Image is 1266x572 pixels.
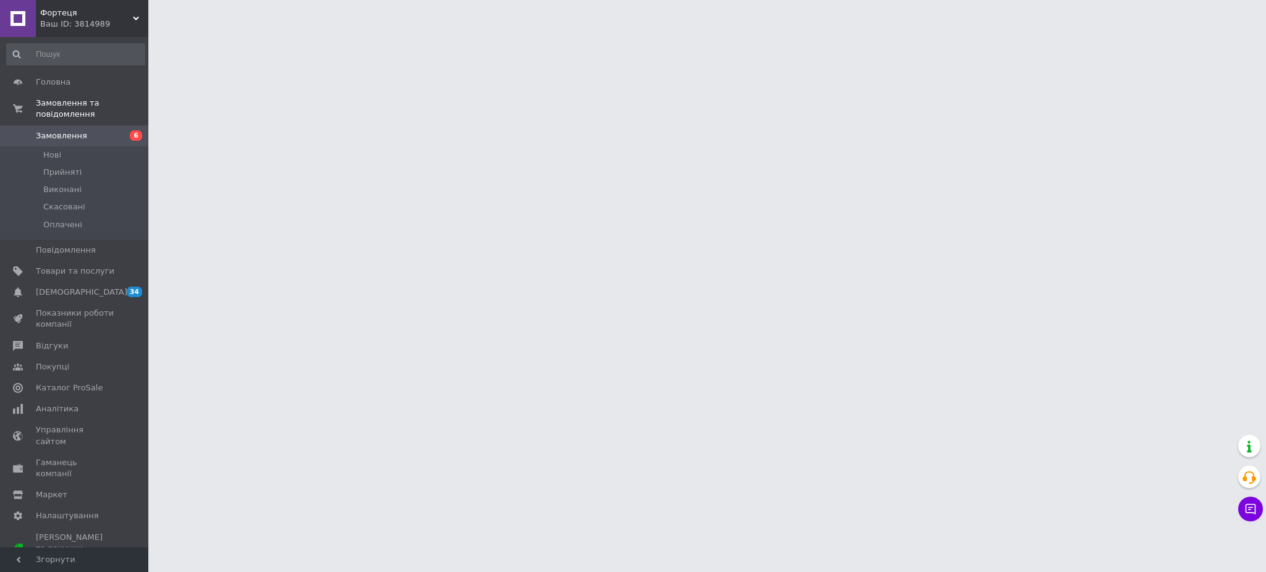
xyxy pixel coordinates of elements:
[36,403,79,414] span: Аналітика
[36,266,114,277] span: Товари та послуги
[43,149,61,161] span: Нові
[43,184,82,195] span: Виконані
[43,219,82,230] span: Оплачені
[36,361,69,372] span: Покупці
[36,489,67,500] span: Маркет
[36,382,103,393] span: Каталог ProSale
[40,19,148,30] div: Ваш ID: 3814989
[36,245,96,256] span: Повідомлення
[6,43,145,65] input: Пошук
[1238,497,1263,521] button: Чат з покупцем
[36,457,114,479] span: Гаманець компанії
[36,287,127,298] span: [DEMOGRAPHIC_DATA]
[36,77,70,88] span: Головна
[127,287,142,297] span: 34
[36,308,114,330] span: Показники роботи компанії
[36,340,68,351] span: Відгуки
[36,424,114,447] span: Управління сайтом
[36,510,99,521] span: Налаштування
[40,7,133,19] span: Фортеця
[36,130,87,141] span: Замовлення
[43,201,85,212] span: Скасовані
[36,532,114,566] span: [PERSON_NAME] та рахунки
[130,130,142,141] span: 6
[36,98,148,120] span: Замовлення та повідомлення
[43,167,82,178] span: Прийняті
